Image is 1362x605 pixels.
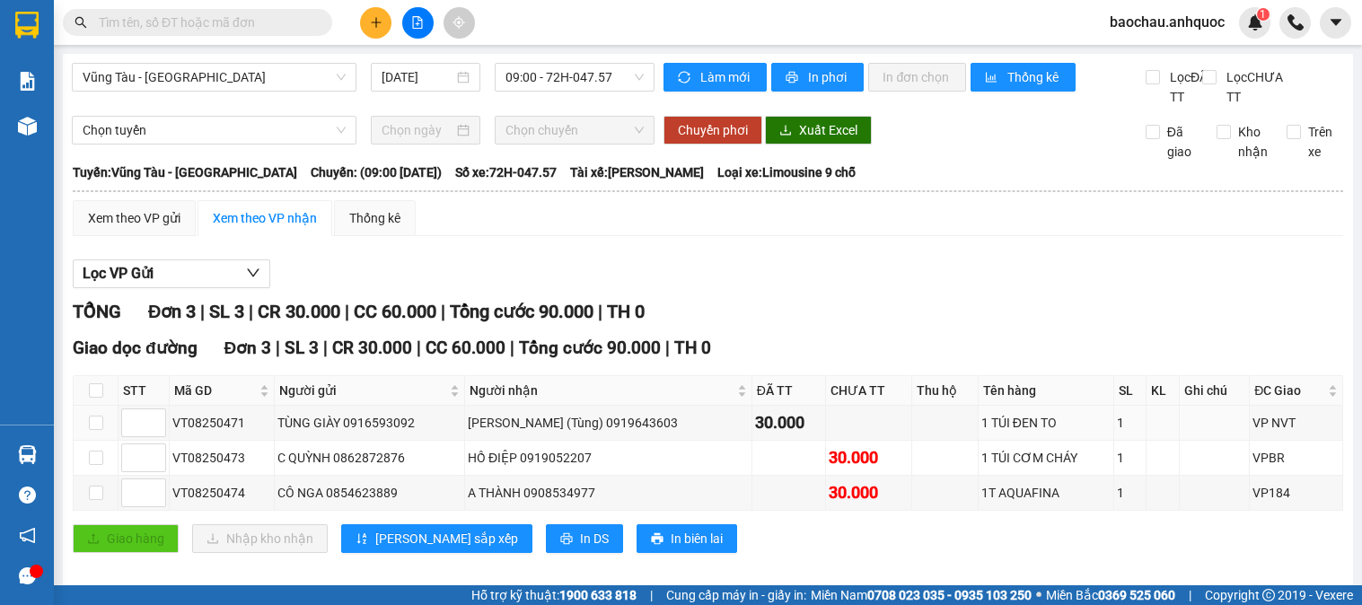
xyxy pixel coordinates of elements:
span: ⚪️ [1036,592,1041,599]
span: bar-chart [985,71,1000,85]
span: Chọn tuyến [83,117,346,144]
span: message [19,567,36,584]
span: Loại xe: Limousine 9 chỗ [717,162,856,182]
button: file-add [402,7,434,39]
img: icon-new-feature [1247,14,1263,31]
span: question-circle [19,487,36,504]
th: Ghi chú [1180,376,1250,406]
span: Thống kê [1007,67,1061,87]
th: SL [1114,376,1147,406]
span: | [276,338,280,358]
input: Tìm tên, số ĐT hoặc mã đơn [99,13,311,32]
button: printerIn DS [546,524,623,553]
td: VT08250471 [170,406,275,441]
th: CHƯA TT [826,376,912,406]
span: sort-ascending [356,532,368,547]
div: VP NVT [1252,413,1340,433]
span: | [323,338,328,358]
span: TH 0 [674,338,711,358]
img: phone-icon [1287,14,1304,31]
span: Người nhận [470,381,734,400]
span: Miền Nam [811,585,1032,605]
span: caret-down [1328,14,1344,31]
div: Xem theo VP nhận [213,208,317,228]
img: warehouse-icon [18,117,37,136]
span: SL 3 [209,301,244,322]
input: Chọn ngày [382,120,454,140]
span: CR 30.000 [258,301,340,322]
span: TH 0 [607,301,645,322]
div: HỒ ĐIỆP 0919052207 [468,448,749,468]
span: | [345,301,349,322]
td: VT08250474 [170,476,275,511]
span: | [441,301,445,322]
span: Kho nhận [1231,122,1275,162]
th: STT [119,376,170,406]
span: CC 60.000 [426,338,505,358]
div: A THÀNH 0908534977 [468,483,749,503]
span: Đơn 3 [148,301,196,322]
strong: 0369 525 060 [1098,588,1175,602]
button: syncLàm mới [663,63,767,92]
span: CC 60.000 [354,301,436,322]
img: warehouse-icon [18,445,37,464]
span: Miền Bắc [1046,585,1175,605]
span: Lọc VP Gửi [83,262,154,285]
span: down [246,266,260,280]
img: logo-vxr [15,12,39,39]
span: printer [786,71,801,85]
div: 30.000 [829,480,909,505]
span: Chuyến: (09:00 [DATE]) [311,162,442,182]
span: Cung cấp máy in - giấy in: [666,585,806,605]
span: [PERSON_NAME] sắp xếp [375,529,518,548]
button: caret-down [1320,7,1351,39]
div: 30.000 [829,445,909,470]
span: | [510,338,514,358]
span: | [598,301,602,322]
div: 30.000 [755,410,822,435]
span: Vũng Tàu - Sân Bay [83,64,346,91]
span: file-add [411,16,424,29]
div: VT08250473 [172,448,271,468]
div: 1 [1117,448,1143,468]
button: downloadXuất Excel [765,116,872,145]
td: VT08250473 [170,441,275,476]
span: Trên xe [1301,122,1344,162]
span: Xuất Excel [799,120,857,140]
span: Tài xế: [PERSON_NAME] [570,162,704,182]
button: In đơn chọn [868,63,966,92]
span: Lọc CHƯA TT [1219,67,1287,107]
span: baochau.anhquoc [1095,11,1239,33]
b: Tuyến: Vũng Tàu - [GEOGRAPHIC_DATA] [73,165,297,180]
span: sync [678,71,693,85]
strong: 1900 633 818 [559,588,637,602]
button: Lọc VP Gửi [73,259,270,288]
span: ĐC Giao [1254,381,1324,400]
button: printerIn phơi [771,63,864,92]
span: copyright [1262,589,1275,601]
div: VT08250471 [172,413,271,433]
th: KL [1147,376,1180,406]
input: 15/08/2025 [382,67,454,87]
span: Hỗ trợ kỹ thuật: [471,585,637,605]
span: | [665,338,670,358]
span: search [75,16,87,29]
th: ĐÃ TT [752,376,826,406]
span: printer [651,532,663,547]
div: 1 [1117,483,1143,503]
button: aim [444,7,475,39]
div: CÔ NGA 0854623889 [277,483,461,503]
th: Thu hộ [912,376,979,406]
div: 1T AQUAFINA [981,483,1111,503]
button: bar-chartThống kê [971,63,1076,92]
span: Đơn 3 [224,338,272,358]
button: printerIn biên lai [637,524,737,553]
span: Tổng cước 90.000 [519,338,661,358]
button: uploadGiao hàng [73,524,179,553]
div: [PERSON_NAME] (Tùng) 0919643603 [468,413,749,433]
span: notification [19,527,36,544]
strong: 0708 023 035 - 0935 103 250 [867,588,1032,602]
span: printer [560,532,573,547]
span: Giao dọc đường [73,338,198,358]
sup: 1 [1257,8,1270,21]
